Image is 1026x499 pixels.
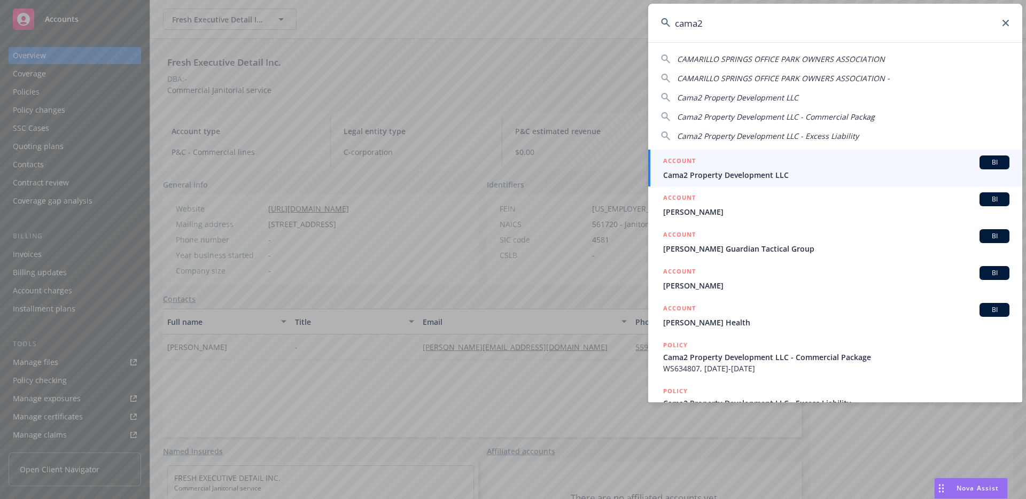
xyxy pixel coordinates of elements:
span: Cama2 Property Development LLC - Excess Liability [663,397,1009,409]
span: CAMARILLO SPRINGS OFFICE PARK OWNERS ASSOCIATION - [677,73,890,83]
a: ACCOUNTBI[PERSON_NAME] Health [648,297,1022,334]
span: Cama2 Property Development LLC - Commercial Package [663,352,1009,363]
span: BI [984,158,1005,167]
span: [PERSON_NAME] [663,280,1009,291]
a: ACCOUNTBI[PERSON_NAME] Guardian Tactical Group [648,223,1022,260]
span: WS634807, [DATE]-[DATE] [663,363,1009,374]
span: Cama2 Property Development LLC - Commercial Packag [677,112,875,122]
span: [PERSON_NAME] Health [663,317,1009,328]
a: POLICYCama2 Property Development LLC - Excess Liability [648,380,1022,426]
a: ACCOUNTBI[PERSON_NAME] [648,186,1022,223]
input: Search... [648,4,1022,42]
h5: ACCOUNT [663,303,696,316]
a: ACCOUNTBICama2 Property Development LLC [648,150,1022,186]
div: Drag to move [935,478,948,498]
span: Nova Assist [957,484,999,493]
h5: ACCOUNT [663,192,696,205]
span: [PERSON_NAME] Guardian Tactical Group [663,243,1009,254]
a: POLICYCama2 Property Development LLC - Commercial PackageWS634807, [DATE]-[DATE] [648,334,1022,380]
h5: ACCOUNT [663,266,696,279]
span: Cama2 Property Development LLC - Excess Liability [677,131,859,141]
span: Cama2 Property Development LLC [663,169,1009,181]
h5: POLICY [663,340,688,350]
a: ACCOUNTBI[PERSON_NAME] [648,260,1022,297]
span: BI [984,268,1005,278]
span: BI [984,305,1005,315]
h5: POLICY [663,386,688,396]
span: CAMARILLO SPRINGS OFFICE PARK OWNERS ASSOCIATION [677,54,885,64]
h5: ACCOUNT [663,229,696,242]
h5: ACCOUNT [663,155,696,168]
span: BI [984,194,1005,204]
span: [PERSON_NAME] [663,206,1009,217]
span: Cama2 Property Development LLC [677,92,798,103]
span: BI [984,231,1005,241]
button: Nova Assist [934,478,1008,499]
